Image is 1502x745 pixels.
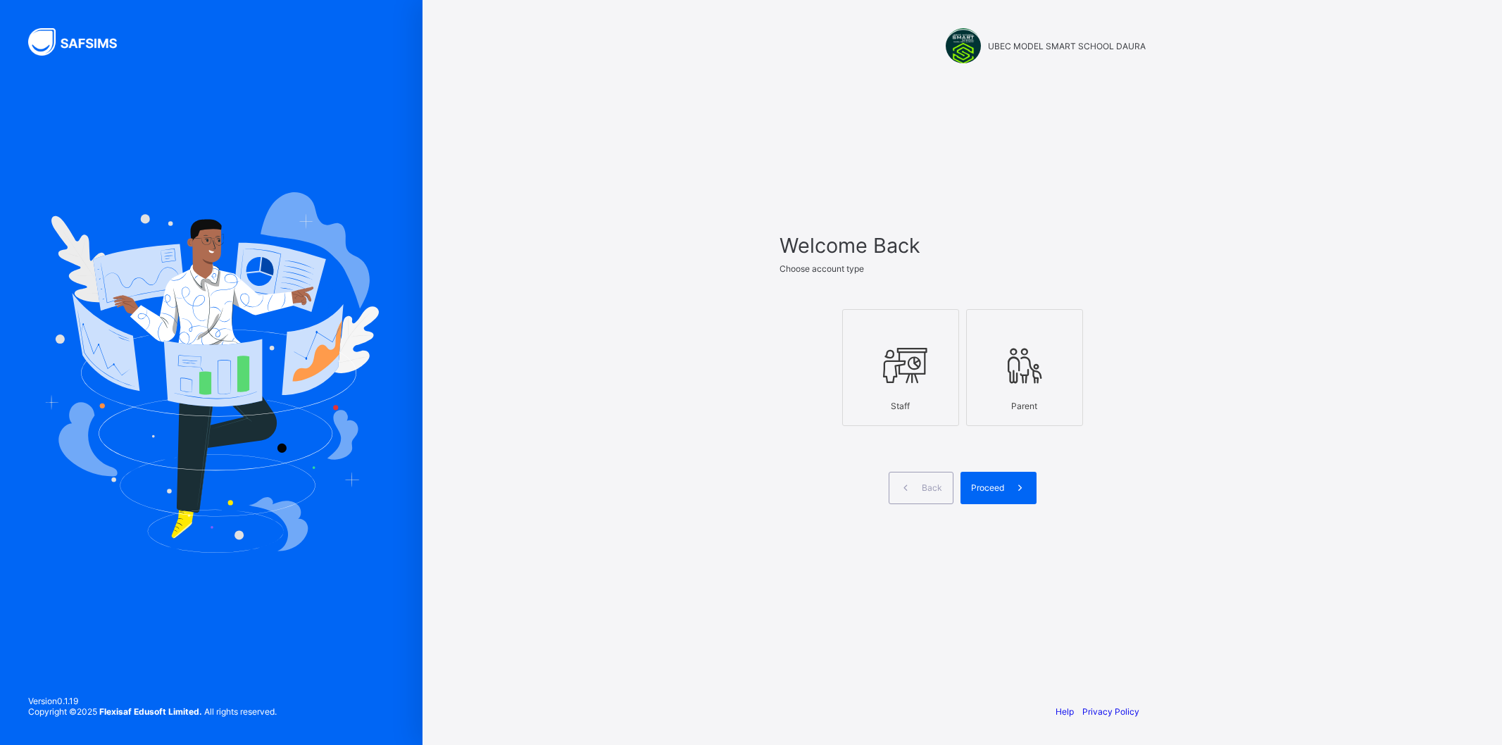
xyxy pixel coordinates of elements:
[780,233,1146,258] span: Welcome Back
[1082,706,1139,717] a: Privacy Policy
[99,706,202,717] strong: Flexisaf Edusoft Limited.
[28,706,277,717] span: Copyright © 2025 All rights reserved.
[1056,706,1074,717] a: Help
[850,394,951,418] div: Staff
[44,192,379,553] img: Hero Image
[988,41,1146,51] span: UBEC MODEL SMART SCHOOL DAURA
[28,28,134,56] img: SAFSIMS Logo
[922,482,942,493] span: Back
[28,696,277,706] span: Version 0.1.19
[971,482,1004,493] span: Proceed
[780,263,864,274] span: Choose account type
[974,394,1075,418] div: Parent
